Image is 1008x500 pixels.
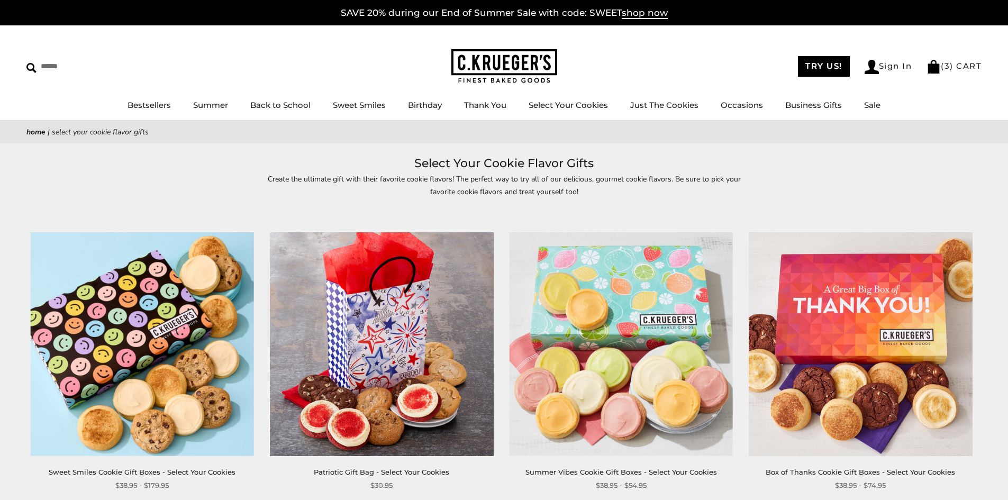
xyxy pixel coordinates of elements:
[26,127,46,137] a: Home
[250,100,311,110] a: Back to School
[798,56,850,77] a: TRY US!
[31,232,254,456] img: Sweet Smiles Cookie Gift Boxes - Select Your Cookies
[525,468,717,476] a: Summer Vibes Cookie Gift Boxes - Select Your Cookies
[721,100,763,110] a: Occasions
[766,468,955,476] a: Box of Thanks Cookie Gift Boxes - Select Your Cookies
[52,127,149,137] span: Select Your Cookie Flavor Gifts
[945,61,950,71] span: 3
[341,7,668,19] a: SAVE 20% during our End of Summer Sale with code: SWEETshop now
[865,60,879,74] img: Account
[370,480,393,491] span: $30.95
[193,100,228,110] a: Summer
[48,127,50,137] span: |
[529,100,608,110] a: Select Your Cookies
[26,126,982,138] nav: breadcrumbs
[261,173,748,197] p: Create the ultimate gift with their favorite cookie flavors! The perfect way to try all of our de...
[115,480,169,491] span: $38.95 - $179.95
[927,61,982,71] a: (3) CART
[835,480,886,491] span: $38.95 - $74.95
[927,60,941,74] img: Bag
[26,58,152,75] input: Search
[622,7,668,19] span: shop now
[596,480,647,491] span: $38.95 - $54.95
[333,100,386,110] a: Sweet Smiles
[630,100,698,110] a: Just The Cookies
[749,232,972,456] img: Box of Thanks Cookie Gift Boxes - Select Your Cookies
[785,100,842,110] a: Business Gifts
[510,232,733,456] img: Summer Vibes Cookie Gift Boxes - Select Your Cookies
[451,49,557,84] img: C.KRUEGER'S
[464,100,506,110] a: Thank You
[865,60,912,74] a: Sign In
[864,100,880,110] a: Sale
[26,63,37,73] img: Search
[128,100,171,110] a: Bestsellers
[42,154,966,173] h1: Select Your Cookie Flavor Gifts
[408,100,442,110] a: Birthday
[270,232,493,456] img: Patriotic Gift Bag - Select Your Cookies
[314,468,449,476] a: Patriotic Gift Bag - Select Your Cookies
[49,468,235,476] a: Sweet Smiles Cookie Gift Boxes - Select Your Cookies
